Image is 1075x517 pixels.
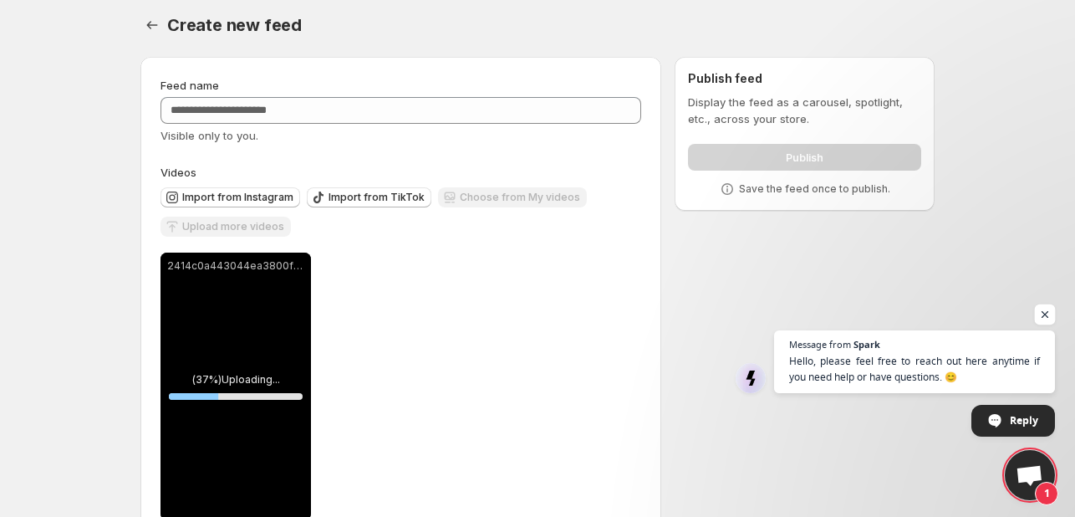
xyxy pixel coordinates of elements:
[329,191,425,204] span: Import from TikTok
[140,13,164,37] button: Settings
[160,79,219,92] span: Feed name
[160,129,258,142] span: Visible only to you.
[307,187,431,207] button: Import from TikTok
[853,340,880,349] span: Spark
[789,353,1040,385] span: Hello, please feel free to reach out here anytime if you need help or have questions. 😊
[167,259,304,273] p: 2414c0a443044ea3800f22fb22bc10e6.HD-1080p-7.2Mbps-50719594.mp4
[160,166,196,179] span: Videos
[167,15,302,35] span: Create new feed
[1035,482,1058,505] span: 1
[1010,406,1038,435] span: Reply
[688,94,921,127] p: Display the feed as a carousel, spotlight, etc., across your store.
[739,182,890,196] p: Save the feed once to publish.
[182,191,293,204] span: Import from Instagram
[789,340,851,349] span: Message from
[688,70,921,87] h2: Publish feed
[1005,450,1055,500] div: Open chat
[160,187,300,207] button: Import from Instagram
